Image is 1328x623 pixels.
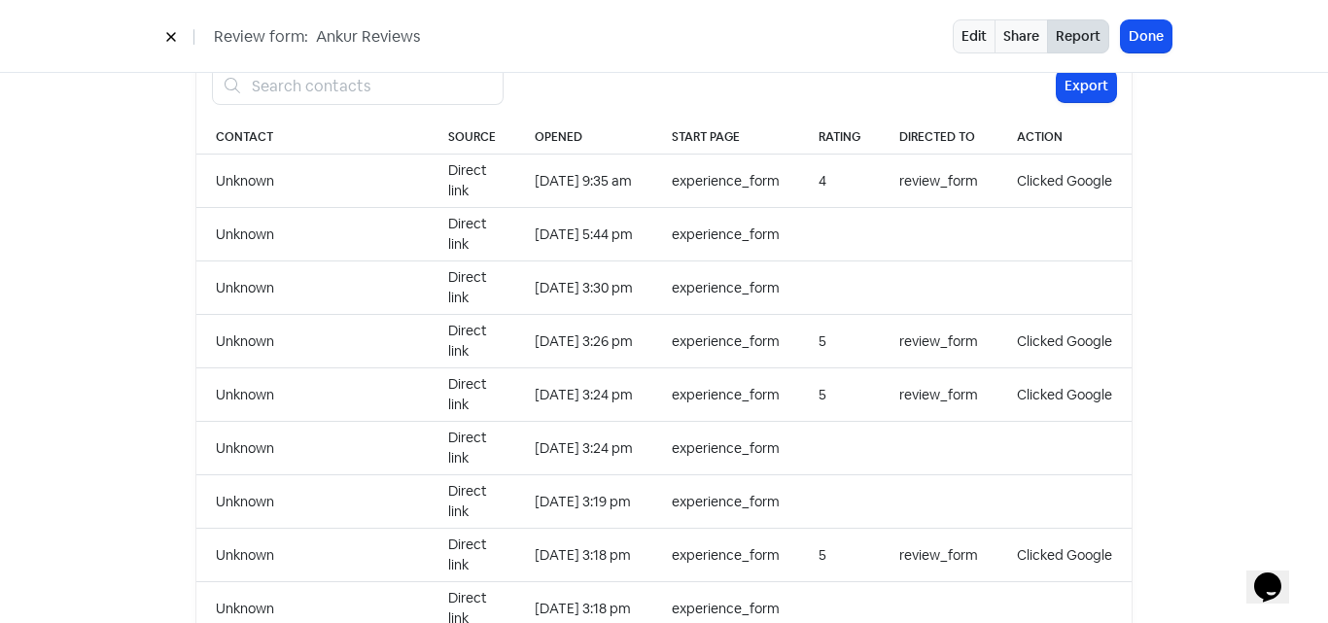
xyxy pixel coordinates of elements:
iframe: chat widget [1246,545,1309,604]
td: Clicked Google [997,315,1132,368]
td: Direct link [429,422,515,475]
th: Directed to [880,121,997,155]
td: Unknown [196,529,429,582]
td: Clicked Google [997,368,1132,422]
td: [DATE] 3:24 pm [515,368,652,422]
td: experience_form [652,475,799,529]
td: review_form [880,368,997,422]
td: 5 [799,529,880,582]
td: experience_form [652,368,799,422]
td: Unknown [196,315,429,368]
td: [DATE] 3:30 pm [515,261,652,315]
td: [DATE] 3:19 pm [515,475,652,529]
td: experience_form [652,261,799,315]
td: Clicked Google [997,529,1132,582]
td: experience_form [652,315,799,368]
th: Contact [196,121,429,155]
th: Rating [799,121,880,155]
td: Direct link [429,315,515,368]
button: Done [1121,20,1171,52]
td: 5 [799,368,880,422]
td: Unknown [196,368,429,422]
td: [DATE] 3:26 pm [515,315,652,368]
input: Search contacts [240,66,504,105]
button: Export [1057,70,1116,102]
td: Unknown [196,422,429,475]
td: experience_form [652,155,799,208]
td: Direct link [429,475,515,529]
th: Source [429,121,515,155]
td: Direct link [429,155,515,208]
th: Opened [515,121,652,155]
td: Unknown [196,261,429,315]
td: Direct link [429,529,515,582]
td: 4 [799,155,880,208]
td: [DATE] 9:35 am [515,155,652,208]
td: review_form [880,315,997,368]
td: review_form [880,155,997,208]
td: experience_form [652,422,799,475]
td: Unknown [196,155,429,208]
th: Start page [652,121,799,155]
td: Unknown [196,208,429,261]
td: Direct link [429,208,515,261]
td: 5 [799,315,880,368]
span: Review form: [214,25,308,49]
td: Unknown [196,475,429,529]
td: [DATE] 3:18 pm [515,529,652,582]
a: Edit [953,19,996,53]
td: [DATE] 3:24 pm [515,422,652,475]
a: Share [995,19,1048,53]
td: experience_form [652,208,799,261]
td: Direct link [429,368,515,422]
td: experience_form [652,529,799,582]
td: Clicked Google [997,155,1132,208]
th: Action [997,121,1132,155]
button: Report [1047,19,1109,53]
td: review_form [880,529,997,582]
td: Direct link [429,261,515,315]
td: [DATE] 5:44 pm [515,208,652,261]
